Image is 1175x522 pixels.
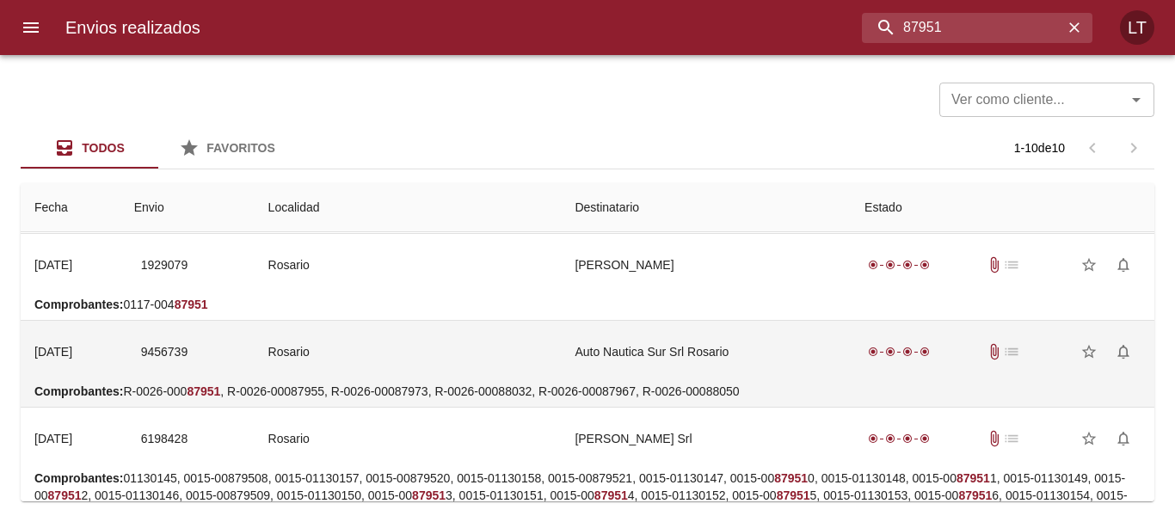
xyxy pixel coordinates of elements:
button: Abrir [1124,88,1148,112]
span: Tiene documentos adjuntos [986,343,1003,360]
th: Destinatario [561,183,851,232]
em: 87951 [777,488,810,502]
span: 9456739 [141,341,188,363]
span: notifications_none [1115,430,1132,447]
em: 87951 [48,488,82,502]
em: 87951 [774,471,808,485]
input: buscar [862,13,1063,43]
th: Localidad [255,183,562,232]
td: [PERSON_NAME] [561,234,851,296]
em: 87951 [958,488,992,502]
td: [PERSON_NAME] Srl [561,408,851,470]
button: Activar notificaciones [1106,421,1141,456]
span: radio_button_checked [920,347,930,357]
span: 6198428 [141,428,188,450]
button: Activar notificaciones [1106,335,1141,369]
th: Estado [851,183,1154,232]
span: radio_button_checked [902,260,913,270]
div: LT [1120,10,1154,45]
span: radio_button_checked [868,433,878,444]
span: Tiene documentos adjuntos [986,430,1003,447]
p: 1 - 10 de 10 [1014,139,1065,157]
span: radio_button_checked [885,347,895,357]
span: star_border [1080,430,1098,447]
em: 87951 [594,488,628,502]
p: 0117-004 [34,296,1141,313]
p: R-0026-000 , R-0026-00087955, R-0026-00087973, R-0026-00088032, R-0026-00087967, R-0026-00088050 [34,383,1141,400]
span: Todos [82,141,125,155]
span: radio_button_checked [920,260,930,270]
span: radio_button_checked [920,433,930,444]
b: Comprobantes : [34,471,123,485]
td: Auto Nautica Sur Srl Rosario [561,321,851,383]
span: radio_button_checked [902,433,913,444]
button: 6198428 [134,423,195,455]
em: 87951 [957,471,990,485]
div: [DATE] [34,432,72,445]
em: 87951 [187,384,220,398]
span: star_border [1080,343,1098,360]
span: radio_button_checked [885,260,895,270]
td: Rosario [255,234,562,296]
th: Envio [120,183,255,232]
button: Agregar a favoritos [1072,335,1106,369]
div: Entregado [864,343,933,360]
div: Abrir información de usuario [1120,10,1154,45]
button: Agregar a favoritos [1072,421,1106,456]
span: Favoritos [206,141,275,155]
button: menu [10,7,52,48]
button: 9456739 [134,336,195,368]
th: Fecha [21,183,120,232]
button: Agregar a favoritos [1072,248,1106,282]
span: radio_button_checked [868,347,878,357]
span: radio_button_checked [885,433,895,444]
span: star_border [1080,256,1098,273]
div: Entregado [864,430,933,447]
p: 01130145, 0015-00879508, 0015-01130157, 0015-00879520, 0015-01130158, 0015-00879521, 0015-0113014... [34,470,1141,521]
span: Pagina anterior [1072,139,1113,154]
button: Activar notificaciones [1106,248,1141,282]
span: 1929079 [141,255,188,276]
span: radio_button_checked [868,260,878,270]
span: radio_button_checked [902,347,913,357]
span: No tiene pedido asociado [1003,343,1020,360]
em: 87951 [175,298,208,311]
div: Tabs Envios [21,127,296,169]
b: Comprobantes : [34,384,123,398]
span: Tiene documentos adjuntos [986,256,1003,273]
span: notifications_none [1115,343,1132,360]
b: Comprobantes : [34,298,123,311]
div: [DATE] [34,258,72,272]
span: No tiene pedido asociado [1003,430,1020,447]
span: notifications_none [1115,256,1132,273]
td: Rosario [255,321,562,383]
span: No tiene pedido asociado [1003,256,1020,273]
div: [DATE] [34,345,72,359]
span: Pagina siguiente [1113,127,1154,169]
h6: Envios realizados [65,14,200,41]
em: 87951 [412,488,446,502]
button: 1929079 [134,249,195,281]
td: Rosario [255,408,562,470]
div: Entregado [864,256,933,273]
